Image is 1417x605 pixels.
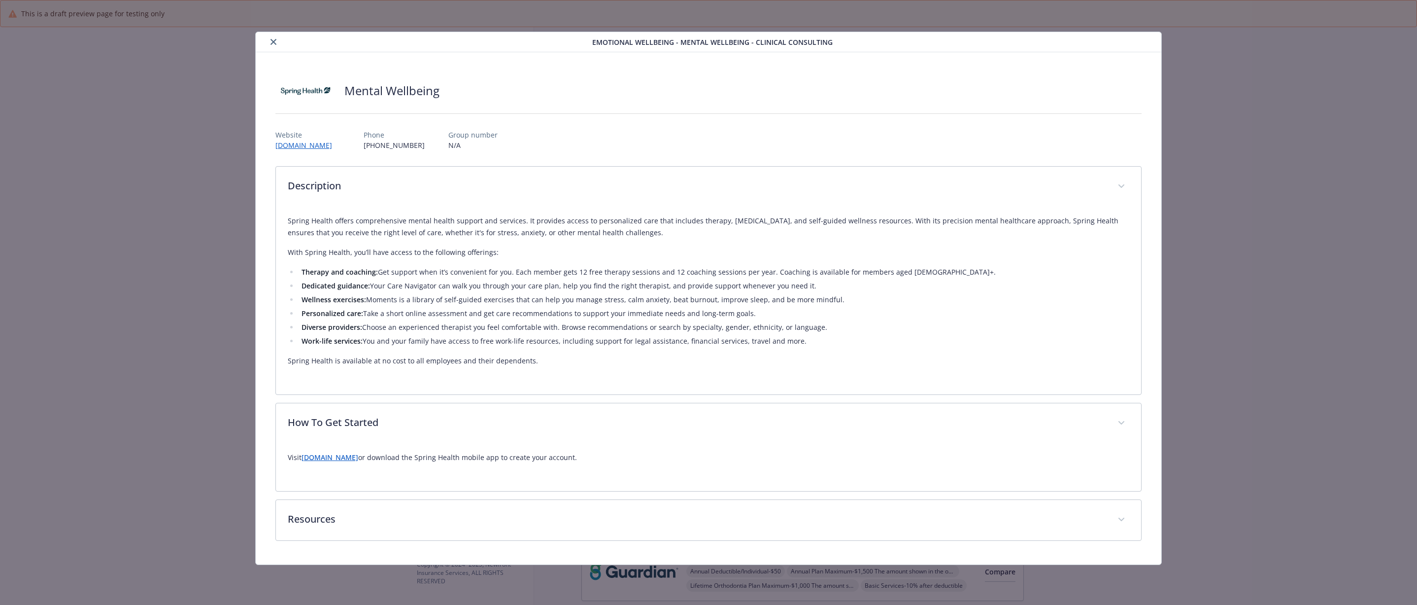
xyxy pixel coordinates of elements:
[364,130,425,140] p: Phone
[299,294,1130,306] li: Moments is a library of self-guided exercises that can help you manage stress, calm anxiety, beat...
[275,76,335,106] img: Spring Health
[344,82,439,99] h2: Mental Wellbeing
[299,335,1130,347] li: You and your family have access to free work-life resources, including support for legal assistan...
[288,178,1106,193] p: Description
[275,130,340,140] p: Website
[142,32,1276,565] div: details for plan Emotional Wellbeing - Mental Wellbeing - Clinical Consulting
[299,266,1130,278] li: Get support when itʼs convenient for you. Each member gets 12 free therapy sessions and 12 coachi...
[302,309,363,318] strong: Personalized care:
[364,140,425,150] p: [PHONE_NUMBER]
[288,215,1130,239] p: Spring Health offers comprehensive mental health support and services. It provides access to pers...
[299,321,1130,333] li: Choose an experienced therapist you feel comfortable with. Browse recommendations or search by sp...
[448,130,498,140] p: Group number
[288,247,1130,258] p: With Spring Health, you’ll have access to the following offerings:
[276,403,1142,444] div: How To Get Started
[288,415,1106,430] p: How To Get Started
[302,336,363,346] strong: Work-life services:
[276,500,1142,540] div: Resources
[276,167,1142,207] div: Description
[302,322,362,332] strong: Diverse providers:
[288,512,1106,527] p: Resources
[299,308,1130,320] li: Take a short online assessment and get care recommendations to support your immediate needs and l...
[592,37,833,47] span: Emotional Wellbeing - Mental Wellbeing - Clinical Consulting
[302,295,366,304] strong: Wellness exercises:
[302,281,370,290] strong: Dedicated guidance:
[268,36,279,48] button: close
[288,355,1130,367] p: Spring Health is available at no cost to all employees and their dependents.
[276,207,1142,394] div: Description
[448,140,498,150] p: N/A
[288,452,1130,463] p: Visit or download the Spring Health mobile app to create your account.
[302,267,378,277] strong: Therapy and coaching:
[275,141,340,150] a: [DOMAIN_NAME]
[302,453,358,462] a: [DOMAIN_NAME]
[276,444,1142,491] div: How To Get Started
[299,280,1130,292] li: Your Care Navigator can walk you through your care plan, help you find the right therapist, and p...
